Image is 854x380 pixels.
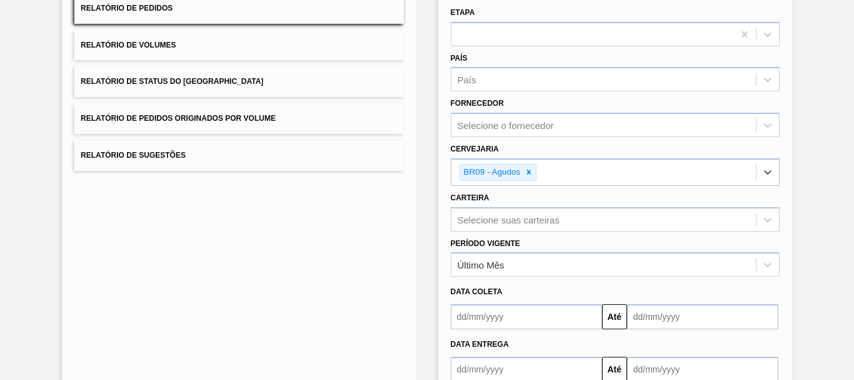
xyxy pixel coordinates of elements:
span: Relatório de Pedidos [81,4,173,13]
label: Período Vigente [451,239,520,248]
input: dd/mm/yyyy [627,304,778,329]
div: Selecione o fornecedor [458,120,554,131]
span: Relatório de Sugestões [81,151,186,160]
div: BR09 - Agudos [460,165,523,180]
span: Relatório de Pedidos Originados por Volume [81,114,276,123]
label: Cervejaria [451,145,499,153]
span: Relatório de Status do [GEOGRAPHIC_DATA] [81,77,263,86]
button: Relatório de Pedidos Originados por Volume [74,103,403,134]
button: Até [602,304,627,329]
input: dd/mm/yyyy [451,304,602,329]
button: Relatório de Sugestões [74,140,403,171]
button: Relatório de Status do [GEOGRAPHIC_DATA] [74,66,403,97]
label: Etapa [451,8,475,17]
label: País [451,54,468,63]
label: Carteira [451,193,490,202]
div: Selecione suas carteiras [458,214,560,225]
button: Relatório de Volumes [74,30,403,61]
span: Data entrega [451,340,509,349]
div: Último Mês [458,260,505,270]
span: Relatório de Volumes [81,41,176,49]
span: Data coleta [451,287,503,296]
div: País [458,74,476,85]
label: Fornecedor [451,99,504,108]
